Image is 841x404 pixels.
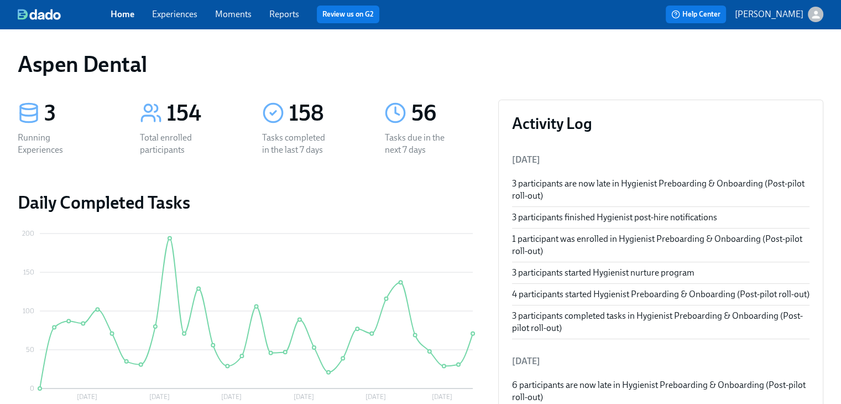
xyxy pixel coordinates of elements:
p: [PERSON_NAME] [735,8,803,20]
div: 3 participants started Hygienist nurture program [512,267,809,279]
div: 3 [44,100,113,127]
button: [PERSON_NAME] [735,7,823,22]
span: Help Center [671,9,720,20]
div: Running Experiences [18,132,88,156]
h1: Aspen Dental [18,51,147,77]
div: 6 participants are now late in Hygienist Preboarding & Onboarding (Post-pilot roll-out) [512,379,809,403]
tspan: 150 [23,268,34,276]
div: 158 [289,100,358,127]
a: Review us on G2 [322,9,374,20]
a: Moments [215,9,252,19]
div: 154 [166,100,236,127]
li: [DATE] [512,348,809,375]
div: 3 participants completed tasks in Hygienist Preboarding & Onboarding (Post-pilot roll-out) [512,310,809,334]
span: [DATE] [512,154,540,165]
h3: Activity Log [512,113,809,133]
div: Total enrolled participants [140,132,211,156]
button: Review us on G2 [317,6,379,23]
tspan: 100 [23,307,34,315]
tspan: [DATE] [149,393,170,401]
button: Help Center [666,6,726,23]
a: Reports [269,9,299,19]
a: dado [18,9,111,20]
tspan: 0 [30,385,34,392]
a: Home [111,9,134,19]
div: Tasks due in the next 7 days [384,132,455,156]
img: dado [18,9,61,20]
tspan: [DATE] [432,393,452,401]
h2: Daily Completed Tasks [18,191,480,214]
a: Experiences [152,9,197,19]
div: 3 participants finished Hygienist post-hire notifications [512,211,809,224]
tspan: [DATE] [365,393,386,401]
tspan: 200 [22,230,34,237]
div: 56 [411,100,480,127]
div: Tasks completed in the last 7 days [262,132,333,156]
div: 3 participants are now late in Hygienist Preboarding & Onboarding (Post-pilot roll-out) [512,178,809,202]
tspan: [DATE] [294,393,314,401]
tspan: [DATE] [77,393,97,401]
div: 1 participant was enrolled in Hygienist Preboarding & Onboarding (Post-pilot roll-out) [512,233,809,257]
div: 4 participants started Hygienist Preboarding & Onboarding (Post-pilot roll-out) [512,288,809,301]
tspan: 50 [26,346,34,354]
tspan: [DATE] [221,393,242,401]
